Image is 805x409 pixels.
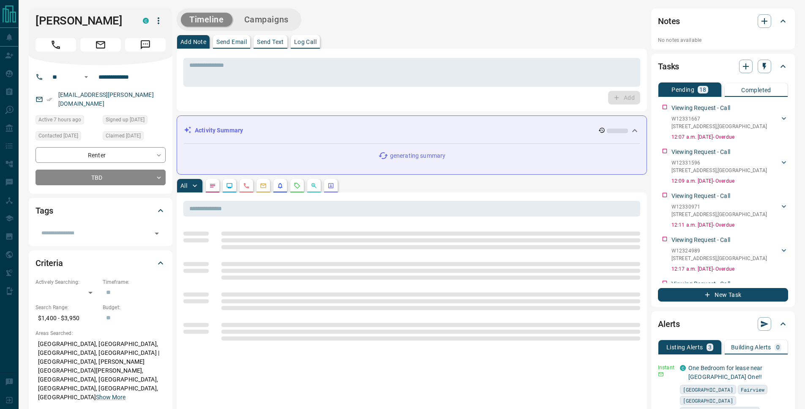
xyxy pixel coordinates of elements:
p: Log Call [294,39,317,45]
div: Tags [35,200,166,221]
div: Tue Aug 12 2025 [35,115,98,127]
p: Areas Searched: [35,329,166,337]
p: generating summary [390,151,445,160]
p: W12324989 [671,247,767,255]
span: Call [35,38,76,52]
svg: Listing Alerts [277,182,284,189]
a: [EMAIL_ADDRESS][PERSON_NAME][DOMAIN_NAME] [58,91,154,107]
div: Renter [35,147,166,163]
p: 12:09 a.m. [DATE] - Overdue [671,177,788,185]
h2: Tags [35,204,53,217]
svg: Opportunities [311,182,317,189]
p: Viewing Request - Call [671,280,730,288]
p: Actively Searching: [35,278,98,286]
p: Add Note [180,39,206,45]
p: Send Text [257,39,284,45]
h2: Tasks [658,60,679,73]
svg: Requests [294,182,300,189]
div: Wed Jun 11 2025 [103,131,166,143]
p: No notes available [658,36,788,44]
p: W12330971 [671,203,767,211]
div: condos.ca [680,365,686,371]
p: Viewing Request - Call [671,104,730,113]
span: Message [125,38,166,52]
h2: Notes [658,14,680,28]
svg: Calls [243,182,250,189]
p: [GEOGRAPHIC_DATA], [GEOGRAPHIC_DATA], [GEOGRAPHIC_DATA], [GEOGRAPHIC_DATA] | [GEOGRAPHIC_DATA], [... [35,337,166,404]
button: New Task [658,288,788,302]
p: Send Email [216,39,247,45]
span: Signed up [DATE] [106,115,145,124]
p: W12331667 [671,115,767,123]
span: Contacted [DATE] [38,132,78,140]
button: Open [81,72,91,82]
svg: Notes [209,182,216,189]
p: Pending [671,87,694,93]
p: Timeframe: [103,278,166,286]
div: Activity Summary [184,123,640,138]
p: [STREET_ADDRESS] , [GEOGRAPHIC_DATA] [671,167,767,174]
h1: [PERSON_NAME] [35,14,130,27]
button: Show More [96,393,126,402]
svg: Lead Browsing Activity [226,182,233,189]
div: TBD [35,170,166,185]
p: [STREET_ADDRESS] , [GEOGRAPHIC_DATA] [671,211,767,218]
h2: Criteria [35,256,63,270]
div: Wed Jun 11 2025 [103,115,166,127]
p: Viewing Request - Call [671,236,730,244]
div: Thu Jun 12 2025 [35,131,98,143]
div: W12331667[STREET_ADDRESS],[GEOGRAPHIC_DATA] [671,113,788,132]
p: Viewing Request - Call [671,148,730,156]
button: Open [151,228,163,239]
p: 3 [708,344,712,350]
svg: Email Verified [46,96,52,102]
button: Campaigns [236,13,297,27]
div: Notes [658,11,788,31]
p: Search Range: [35,304,98,311]
p: Instant [658,364,675,371]
p: Listing Alerts [666,344,703,350]
a: One Bedroom for lease near [GEOGRAPHIC_DATA] One!! [688,365,762,380]
p: All [180,183,187,189]
p: 18 [699,87,707,93]
p: [STREET_ADDRESS] , [GEOGRAPHIC_DATA] [671,255,767,262]
p: [STREET_ADDRESS] , [GEOGRAPHIC_DATA] [671,123,767,130]
div: Tasks [658,56,788,77]
svg: Agent Actions [327,182,334,189]
p: 12:11 a.m. [DATE] - Overdue [671,221,788,229]
div: condos.ca [143,18,149,24]
div: W12331596[STREET_ADDRESS],[GEOGRAPHIC_DATA] [671,157,788,176]
p: 12:07 a.m. [DATE] - Overdue [671,133,788,141]
p: Building Alerts [731,344,771,350]
p: Budget: [103,304,166,311]
div: Alerts [658,314,788,334]
div: Criteria [35,253,166,273]
p: Completed [741,87,771,93]
span: Claimed [DATE] [106,132,141,140]
button: Timeline [181,13,232,27]
div: W12330971[STREET_ADDRESS],[GEOGRAPHIC_DATA] [671,201,788,220]
p: 0 [776,344,780,350]
h2: Alerts [658,317,680,331]
span: Fairview [741,385,764,394]
p: 12:17 a.m. [DATE] - Overdue [671,265,788,273]
p: $1,400 - $3,950 [35,311,98,325]
p: Viewing Request - Call [671,192,730,200]
span: Email [80,38,121,52]
p: Activity Summary [195,126,243,135]
svg: Email [658,371,664,377]
svg: Emails [260,182,267,189]
span: [GEOGRAPHIC_DATA] [683,396,733,405]
span: [GEOGRAPHIC_DATA] [683,385,733,394]
p: W12331596 [671,159,767,167]
span: Active 7 hours ago [38,115,81,124]
div: W12324989[STREET_ADDRESS],[GEOGRAPHIC_DATA] [671,245,788,264]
